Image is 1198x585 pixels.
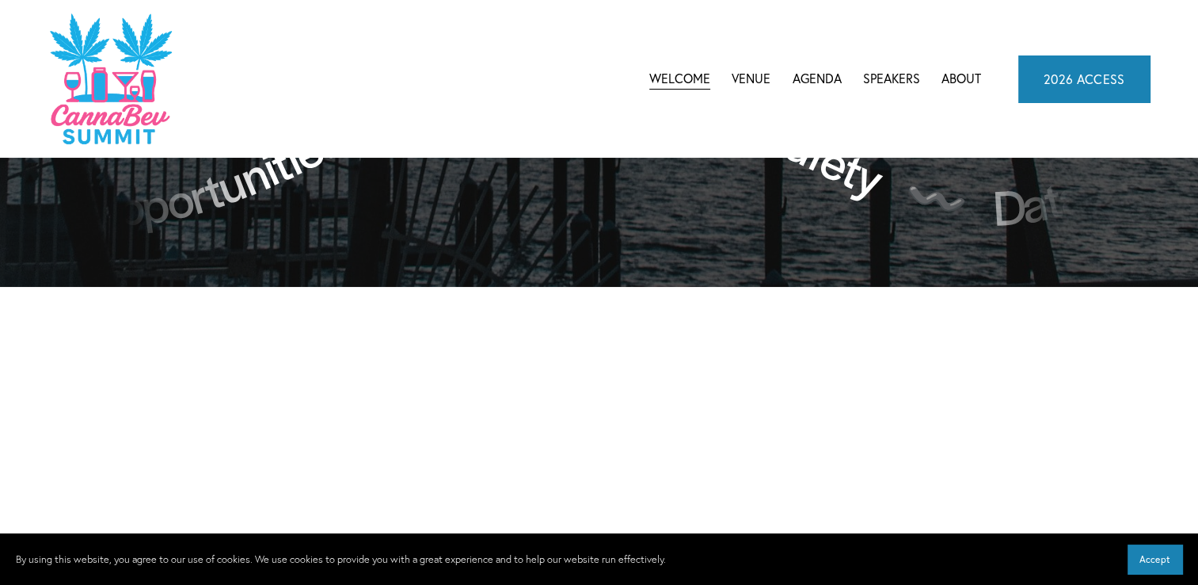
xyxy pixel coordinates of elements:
a: Welcome [649,67,710,90]
span: Accept [1139,553,1170,565]
a: folder dropdown [793,67,842,90]
button: Accept [1128,545,1182,574]
span: Agenda [793,68,842,90]
a: About [941,67,981,90]
img: CannaDataCon [48,12,173,146]
a: Venue [732,67,770,90]
p: By using this website, you agree to our use of cookies. We use cookies to provide you with a grea... [16,551,666,568]
a: 2026 ACCESS [1018,55,1150,101]
a: Speakers [863,67,920,90]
